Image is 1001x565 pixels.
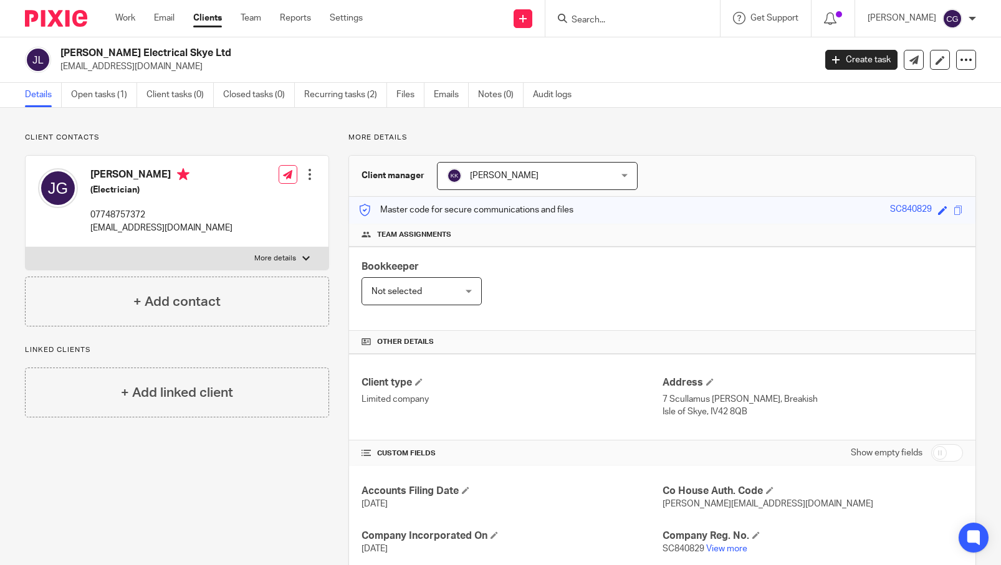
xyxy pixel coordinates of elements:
p: [EMAIL_ADDRESS][DOMAIN_NAME] [90,222,232,234]
h5: (Electrician) [90,184,232,196]
p: Linked clients [25,345,329,355]
h4: [PERSON_NAME] [90,168,232,184]
span: Bookkeeper [362,262,419,272]
p: [EMAIL_ADDRESS][DOMAIN_NAME] [60,60,807,73]
p: 7 Scullamus [PERSON_NAME], Breakish [663,393,963,406]
a: Notes (0) [478,83,524,107]
img: svg%3E [942,9,962,29]
a: Email [154,12,175,24]
label: Show empty fields [851,447,922,459]
img: svg%3E [38,168,78,208]
div: SC840829 [890,203,932,217]
span: [PERSON_NAME] [470,171,539,180]
p: More details [348,133,976,143]
span: SC840829 [663,544,704,553]
p: Client contacts [25,133,329,143]
img: svg%3E [25,47,51,73]
a: Recurring tasks (2) [304,83,387,107]
h4: Address [663,376,963,389]
a: Settings [330,12,363,24]
h4: Company Reg. No. [663,529,963,543]
input: Search [570,15,682,26]
a: Audit logs [533,83,581,107]
p: More details [254,254,296,264]
p: [PERSON_NAME] [868,12,936,24]
a: Work [115,12,135,24]
a: Details [25,83,62,107]
a: Files [396,83,424,107]
p: Limited company [362,393,662,406]
i: Primary [177,168,189,181]
a: Emails [434,83,469,107]
h4: Company Incorporated On [362,529,662,543]
h4: Client type [362,376,662,389]
span: Get Support [750,14,798,22]
span: Other details [377,337,434,347]
img: svg%3E [447,168,462,183]
a: Team [241,12,261,24]
h4: Accounts Filing Date [362,485,662,498]
p: Master code for secure communications and files [358,204,573,216]
a: Clients [193,12,222,24]
span: [DATE] [362,544,388,553]
span: Team assignments [377,230,451,240]
h4: + Add contact [133,292,221,311]
a: Client tasks (0) [146,83,214,107]
a: View more [706,544,747,553]
h4: Co House Auth. Code [663,485,963,498]
img: Pixie [25,10,87,27]
p: 07748757372 [90,209,232,221]
span: [PERSON_NAME][EMAIL_ADDRESS][DOMAIN_NAME] [663,500,873,508]
h2: [PERSON_NAME] Electrical Skye Ltd [60,47,658,60]
p: Isle of Skye, IV42 8QB [663,406,963,418]
h3: Client manager [362,169,424,182]
a: Closed tasks (0) [223,83,295,107]
a: Create task [825,50,898,70]
a: Reports [280,12,311,24]
h4: CUSTOM FIELDS [362,449,662,458]
span: [DATE] [362,500,388,508]
h4: + Add linked client [121,383,233,402]
a: Open tasks (1) [71,83,137,107]
span: Not selected [371,287,422,296]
